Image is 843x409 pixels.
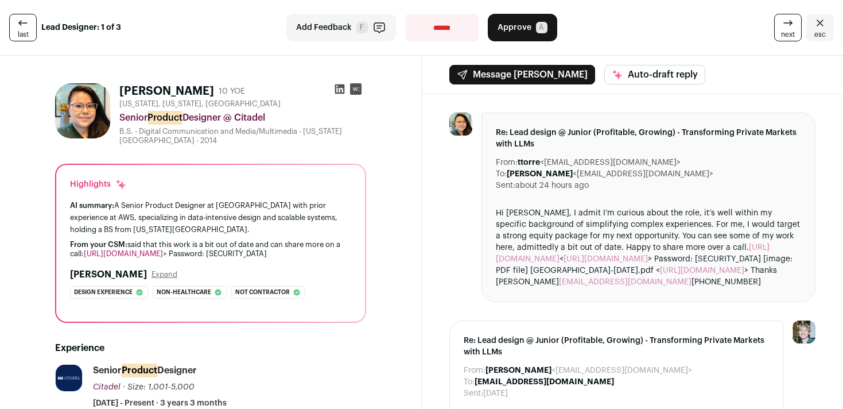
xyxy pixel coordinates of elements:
[84,250,163,257] a: [URL][DOMAIN_NAME]
[122,364,157,377] mark: Product
[123,383,195,391] span: · Size: 1,001-5,000
[464,365,485,376] dt: From:
[119,111,366,125] div: Senior Designer @ Citadel
[496,207,802,288] div: Hi [PERSON_NAME], I admit I’m curious about the role, it’s well within my specific background of ...
[518,159,540,167] b: ttorre
[515,180,589,191] dd: about 24 hours ago
[483,388,508,399] dd: [DATE]
[157,287,211,298] span: Non-healthcare
[93,364,197,377] div: Senior Designer
[475,378,614,386] b: [EMAIL_ADDRESS][DOMAIN_NAME]
[564,255,648,263] a: [URL][DOMAIN_NAME]
[219,86,245,97] div: 10 YOE
[70,241,127,248] span: From your CSM:
[781,30,795,39] span: next
[464,376,475,388] dt: To:
[119,83,214,99] h1: [PERSON_NAME]
[496,180,515,191] dt: Sent:
[70,268,147,281] h2: [PERSON_NAME]
[55,341,366,355] h2: Experience
[449,113,472,136] img: bc9a68710bf462f3e4922bc25ad9c033011ed570771157658970c08cd64c4c69.jpg
[296,22,352,33] span: Add Feedback
[9,14,37,41] a: last
[70,202,114,209] span: AI summary:
[151,270,177,279] button: Expand
[464,388,483,399] dt: Sent:
[70,240,351,258] div: said that this work is a bit out of date and can share more on a call: > Password: [SECURITY_DATA]
[485,365,692,376] dd: <[EMAIL_ADDRESS][DOMAIN_NAME]>
[814,30,826,39] span: esc
[518,157,681,168] dd: <[EMAIL_ADDRESS][DOMAIN_NAME]>
[93,398,227,409] span: [DATE] - Present · 3 years 3 months
[286,14,396,41] button: Add Feedback F
[559,278,692,286] a: [EMAIL_ADDRESS][DOMAIN_NAME]
[496,157,518,168] dt: From:
[18,30,29,39] span: last
[485,366,551,375] b: [PERSON_NAME]
[806,14,834,41] a: Close
[774,14,802,41] a: next
[449,65,595,84] button: Message [PERSON_NAME]
[604,65,705,84] button: Auto-draft reply
[93,383,121,391] span: Citadel
[464,335,770,358] span: Re: Lead design @ Junior (Profitable, Growing) - Transforming Private Markets with LLMs
[496,168,507,180] dt: To:
[356,22,368,33] span: F
[70,179,127,190] div: Highlights
[41,22,121,33] strong: Lead Designer: 1 of 3
[119,127,366,145] div: B.S. - Digital Communication and Media/Multimedia - [US_STATE][GEOGRAPHIC_DATA] - 2014
[496,127,802,150] span: Re: Lead design @ Junior (Profitable, Growing) - Transforming Private Markets with LLMs
[536,22,547,33] span: A
[498,22,531,33] span: Approve
[55,83,110,138] img: bc9a68710bf462f3e4922bc25ad9c033011ed570771157658970c08cd64c4c69.jpg
[74,287,133,298] span: Design experience
[56,365,82,391] img: be034143adf8d52fc41d0216b31304d8352c737e77ebf0e6229561f0a0dbdd7b.jpg
[507,168,713,180] dd: <[EMAIL_ADDRESS][DOMAIN_NAME]>
[507,170,573,178] b: [PERSON_NAME]
[793,321,815,344] img: 6494470-medium_jpg
[147,111,182,125] mark: Product
[235,287,290,298] span: Not contractor
[488,14,557,41] button: Approve A
[119,99,281,109] span: [US_STATE], [US_STATE], [GEOGRAPHIC_DATA]
[660,267,744,275] a: [URL][DOMAIN_NAME]
[70,199,351,236] div: A Senior Product Designer at [GEOGRAPHIC_DATA] with prior experience at AWS, specializing in data...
